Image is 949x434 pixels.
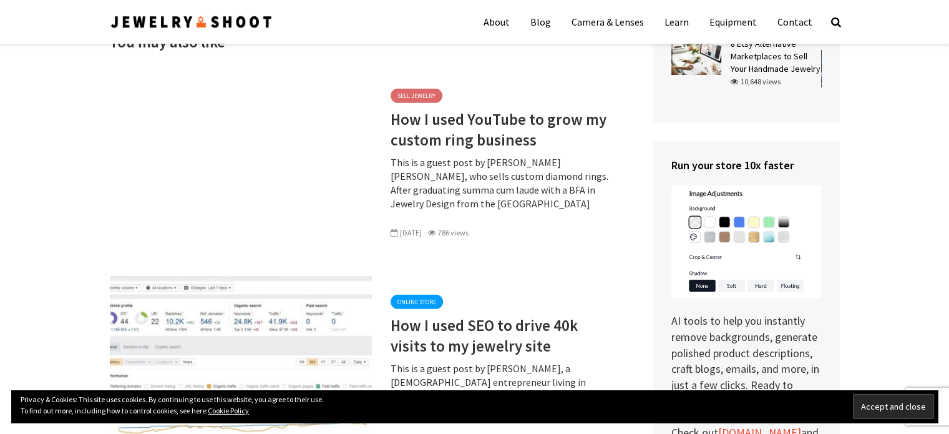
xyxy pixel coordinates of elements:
p: This is a guest post by [PERSON_NAME], a [DEMOGRAPHIC_DATA] entrepreneur living in [GEOGRAPHIC_DA... [391,362,616,430]
div: Privacy & Cookies: This site uses cookies. By continuing to use this website, you agree to their ... [11,390,938,423]
a: Camera & Lenses [562,6,653,37]
p: This is a guest post by [PERSON_NAME] [PERSON_NAME], who sells custom diamond rings. After gradua... [391,155,616,224]
a: Online Store [391,295,443,309]
a: 8 Etsy Alternative Marketplaces to Sell Your Handmade Jewelry [731,37,820,74]
img: Jewelry Photographer Bay Area - San Francisco | Nationwide via Mail [110,14,273,31]
a: Learn [655,6,698,37]
a: Equipment [700,6,766,37]
a: How I used SEO to drive 40k visits to my jewelry site [391,315,616,356]
a: Blog [521,6,560,37]
h4: Run your store 10x faster [671,157,821,172]
span: [DATE] [391,228,422,237]
p: AI tools to help you instantly remove backgrounds, generate polished product descriptions, craft ... [671,185,821,409]
a: How I used YouTube to grow my custom ring business [391,109,616,150]
a: Cookie Policy [208,406,249,415]
a: Contact [768,6,822,37]
a: About [474,6,519,37]
div: 10,648 views [731,76,781,87]
div: 786 views [428,227,469,239]
a: Sell Jewelry [391,89,442,103]
input: Accept and close [853,394,934,419]
a: How I used SEO to drive 40k visits to my jewelry site [110,362,372,375]
a: How I used YouTube to grow my custom ring business [110,156,372,169]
